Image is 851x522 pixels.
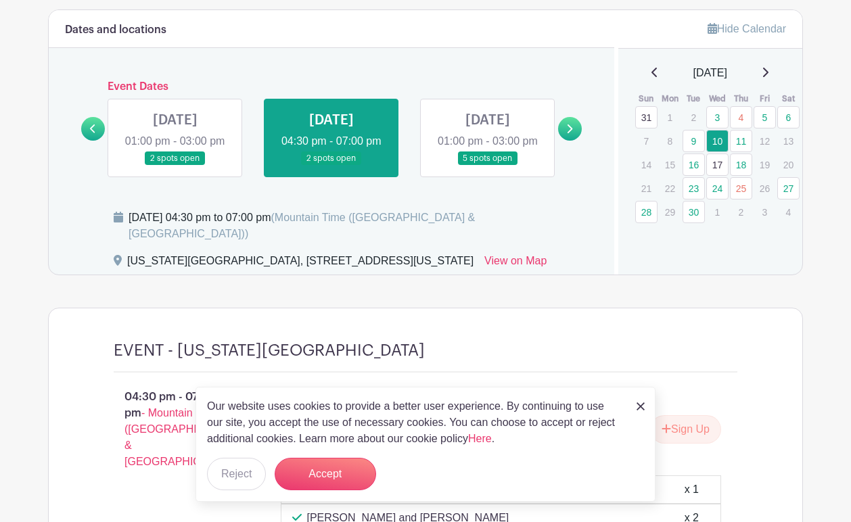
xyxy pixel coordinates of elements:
[683,107,705,128] p: 2
[207,458,266,490] button: Reject
[635,130,658,151] p: 7
[730,106,752,128] a: 4
[659,107,681,128] p: 1
[129,212,475,239] span: (Mountain Time ([GEOGRAPHIC_DATA] & [GEOGRAPHIC_DATA]))
[754,130,776,151] p: 12
[468,433,492,444] a: Here
[683,153,705,176] a: 16
[650,415,721,444] button: Sign Up
[706,201,729,222] p: 1
[659,201,681,222] p: 29
[754,154,776,175] p: 19
[659,178,681,199] p: 22
[635,178,658,199] p: 21
[777,177,800,199] a: 27
[682,92,706,105] th: Tue
[777,154,800,175] p: 20
[730,177,752,199] a: 25
[124,407,241,467] span: - Mountain Time ([GEOGRAPHIC_DATA] & [GEOGRAPHIC_DATA])
[706,153,729,176] a: 17
[685,481,699,498] div: x 1
[683,130,705,152] a: 9
[753,92,777,105] th: Fri
[127,253,474,275] div: [US_STATE][GEOGRAPHIC_DATA], [STREET_ADDRESS][US_STATE]
[683,177,705,199] a: 23
[658,92,682,105] th: Mon
[706,92,729,105] th: Wed
[659,154,681,175] p: 15
[635,92,658,105] th: Sun
[207,398,622,447] p: Our website uses cookies to provide a better user experience. By continuing to use our site, you ...
[706,177,729,199] a: 24
[659,130,681,151] p: 8
[777,106,800,128] a: 6
[635,106,658,128] a: 31
[92,383,259,475] p: 04:30 pm - 07:00 pm
[484,253,547,275] a: View on Map
[754,201,776,222] p: 3
[777,201,800,222] p: 4
[754,178,776,199] p: 26
[730,130,752,152] a: 11
[730,201,752,222] p: 2
[683,201,705,223] a: 30
[706,130,729,152] a: 10
[635,201,658,223] a: 28
[114,341,425,360] h4: EVENT - [US_STATE][GEOGRAPHIC_DATA]
[105,80,558,93] h6: Event Dates
[635,154,658,175] p: 14
[65,24,166,37] h6: Dates and locations
[706,106,729,128] a: 3
[275,458,376,490] button: Accept
[708,23,786,34] a: Hide Calendar
[637,402,645,410] img: close_button-5f87c8562297e5c2d7936805f587ecaba9071eb48480494691a3f1689db116b3.svg
[729,92,753,105] th: Thu
[777,92,800,105] th: Sat
[777,130,800,151] p: 13
[754,106,776,128] a: 5
[129,210,598,242] div: [DATE] 04:30 pm to 07:00 pm
[730,153,752,176] a: 18
[693,65,727,81] span: [DATE]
